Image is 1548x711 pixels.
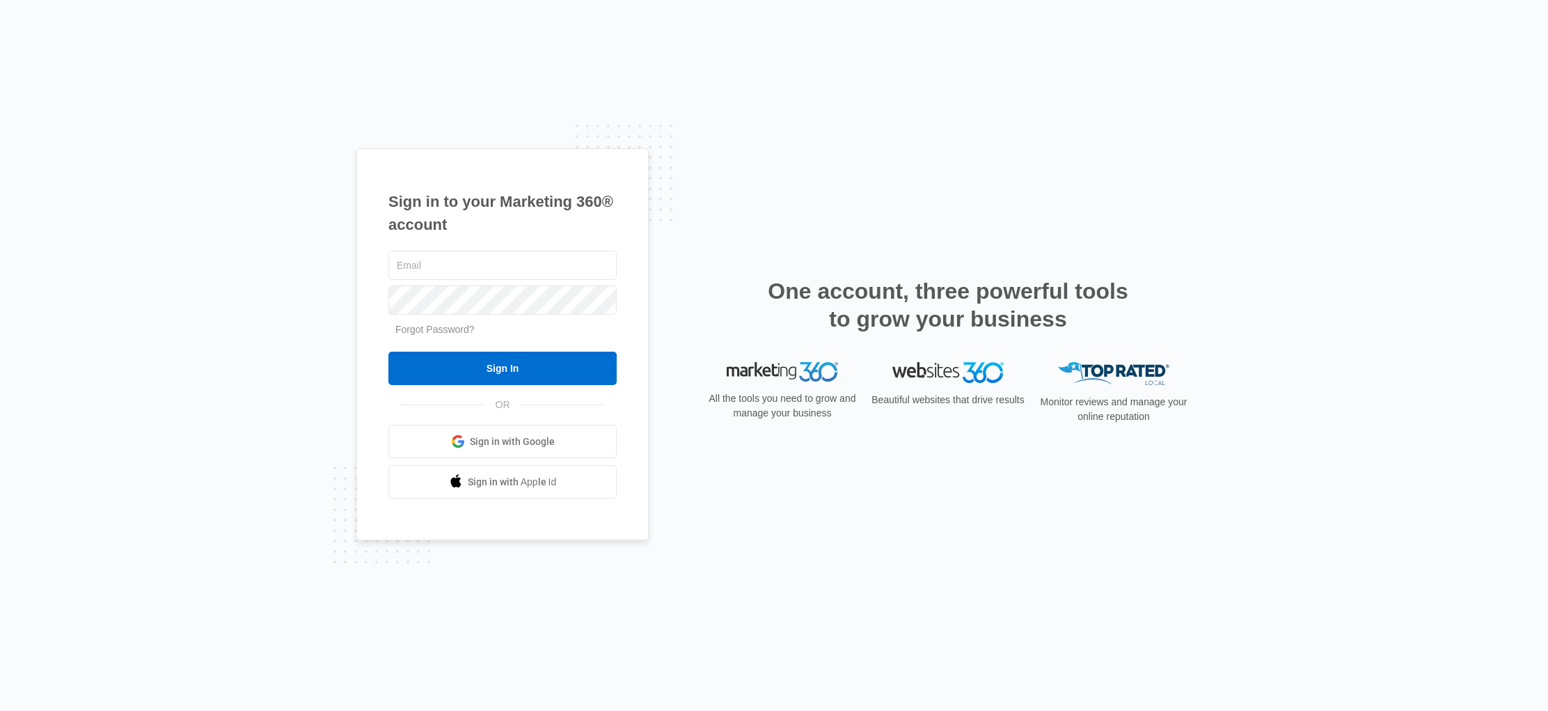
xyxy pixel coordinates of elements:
img: Top Rated Local [1058,362,1169,385]
input: Email [388,251,617,280]
p: Beautiful websites that drive results [870,393,1026,407]
h2: One account, three powerful tools to grow your business [764,277,1132,333]
img: Websites 360 [892,362,1004,382]
a: Sign in with Apple Id [388,465,617,499]
span: Sign in with Google [470,435,555,449]
p: Monitor reviews and manage your online reputation [1036,395,1192,424]
h1: Sign in to your Marketing 360® account [388,190,617,236]
p: All the tools you need to grow and manage your business [704,391,860,421]
img: Marketing 360 [727,362,838,382]
a: Sign in with Google [388,425,617,458]
span: OR [486,398,520,412]
input: Sign In [388,352,617,385]
a: Forgot Password? [395,324,475,335]
span: Sign in with Apple Id [468,475,557,490]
